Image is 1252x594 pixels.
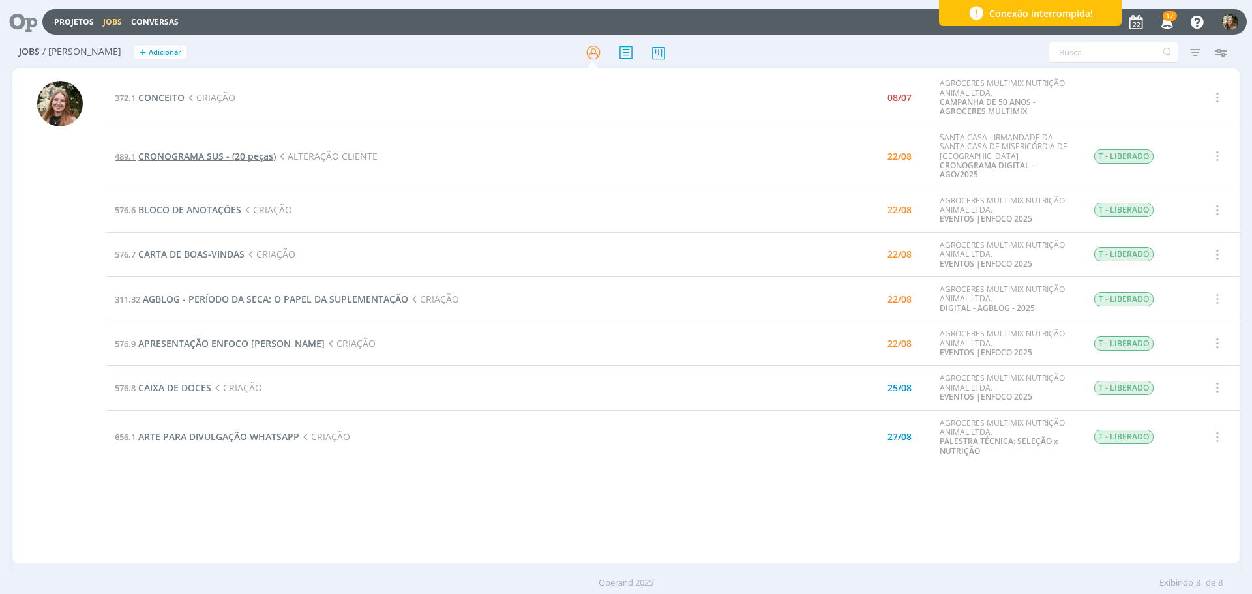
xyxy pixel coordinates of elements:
a: CRONOGRAMA DIGITAL - AGO/2025 [940,160,1034,180]
div: 22/08 [887,152,912,161]
div: AGROCERES MULTIMIX NUTRIÇÃO ANIMAL LTDA. [940,329,1074,357]
span: CARTA DE BOAS-VINDAS [138,248,245,260]
div: 22/08 [887,250,912,259]
span: 372.1 [115,92,136,104]
span: T - LIBERADO [1094,149,1154,164]
span: CRIAÇÃO [185,91,235,104]
div: AGROCERES MULTIMIX NUTRIÇÃO ANIMAL LTDA. [940,196,1074,224]
a: EVENTOS |ENFOCO 2025 [940,391,1032,402]
span: Conexão interrompida! [989,7,1093,20]
button: 17 [1153,10,1180,34]
span: 8 [1196,576,1200,589]
div: 27/08 [887,432,912,441]
button: Jobs [99,17,126,27]
div: AGROCERES MULTIMIX NUTRIÇÃO ANIMAL LTDA. [940,79,1074,117]
span: ALTERAÇÃO CLIENTE [276,150,378,162]
img: L [37,81,83,126]
a: EVENTOS |ENFOCO 2025 [940,347,1032,358]
span: T - LIBERADO [1094,336,1154,351]
button: Projetos [50,17,98,27]
a: 489.1CRONOGRAMA SUS - (20 peças) [115,150,276,162]
span: CRONOGRAMA SUS - (20 peças) [138,150,276,162]
span: CRIAÇÃO [211,381,262,394]
a: Projetos [54,16,94,27]
span: ARTE PARA DIVULGAÇÃO WHATSAPP [138,430,299,443]
span: AGBLOG - PERÍODO DA SECA: O PAPEL DA SUPLEMENTAÇÃO [143,293,408,305]
span: Exibindo [1159,576,1193,589]
img: L [1222,14,1238,30]
span: 576.8 [115,382,136,394]
div: AGROCERES MULTIMIX NUTRIÇÃO ANIMAL LTDA. [940,285,1074,313]
div: AGROCERES MULTIMIX NUTRIÇÃO ANIMAL LTDA. [940,241,1074,269]
a: 576.6BLOCO DE ANOTAÇÕES [115,203,241,216]
a: EVENTOS |ENFOCO 2025 [940,213,1032,224]
span: 311.32 [115,293,140,305]
span: CRIAÇÃO [241,203,292,216]
div: 22/08 [887,295,912,304]
div: SANTA CASA - IRMANDADE DA SANTA CASA DE MISERICÓRDIA DE [GEOGRAPHIC_DATA] [940,133,1074,180]
span: T - LIBERADO [1094,203,1154,217]
div: 08/07 [887,93,912,102]
a: 576.8CAIXA DE DOCES [115,381,211,394]
span: 576.6 [115,204,136,216]
span: T - LIBERADO [1094,430,1154,444]
input: Busca [1049,42,1178,63]
div: 25/08 [887,383,912,393]
a: PALESTRA TÉCNICA: SELEÇÃO x NUTRIÇÃO [940,436,1058,456]
span: de [1206,576,1215,589]
a: 656.1ARTE PARA DIVULGAÇÃO WHATSAPP [115,430,299,443]
span: CRIAÇÃO [299,430,350,443]
div: AGROCERES MULTIMIX NUTRIÇÃO ANIMAL LTDA. [940,374,1074,402]
a: Jobs [103,16,122,27]
a: 311.32AGBLOG - PERÍODO DA SECA: O PAPEL DA SUPLEMENTAÇÃO [115,293,408,305]
span: 8 [1218,576,1223,589]
span: Jobs [19,46,40,57]
div: 22/08 [887,339,912,348]
span: CONCEITO [138,91,185,104]
span: T - LIBERADO [1094,247,1154,261]
span: 489.1 [115,151,136,162]
span: CRIAÇÃO [245,248,295,260]
span: CRIAÇÃO [325,337,376,349]
a: Conversas [131,16,179,27]
a: 372.1CONCEITO [115,91,185,104]
a: DIGITAL - AGBLOG - 2025 [940,303,1035,314]
span: + [140,46,146,59]
a: 576.7CARTA DE BOAS-VINDAS [115,248,245,260]
div: 22/08 [887,205,912,215]
span: 17 [1163,11,1177,21]
div: AGROCERES MULTIMIX NUTRIÇÃO ANIMAL LTDA. [940,419,1074,456]
span: 576.9 [115,338,136,349]
button: L [1221,10,1239,33]
span: CAIXA DE DOCES [138,381,211,394]
button: +Adicionar [134,46,186,59]
span: T - LIBERADO [1094,292,1154,306]
a: 576.9APRESENTAÇÃO ENFOCO [PERSON_NAME] [115,337,325,349]
span: T - LIBERADO [1094,381,1154,395]
span: APRESENTAÇÃO ENFOCO [PERSON_NAME] [138,337,325,349]
span: Adicionar [149,48,181,57]
a: CAMPANHA DE 50 ANOS - AGROCERES MULTIMIX [940,97,1036,117]
a: EVENTOS |ENFOCO 2025 [940,258,1032,269]
span: / [PERSON_NAME] [42,46,121,57]
span: 576.7 [115,248,136,260]
span: CRIAÇÃO [408,293,459,305]
button: Conversas [127,17,183,27]
span: 656.1 [115,431,136,443]
span: BLOCO DE ANOTAÇÕES [138,203,241,216]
